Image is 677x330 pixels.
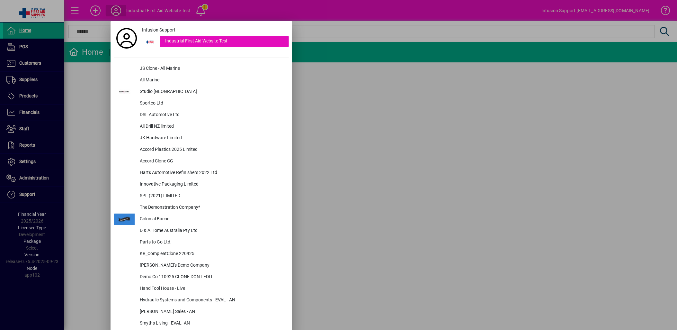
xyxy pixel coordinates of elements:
div: Studio [GEOGRAPHIC_DATA] [135,86,289,98]
button: Hydraulic Systems and Components - EVAL - AN [114,295,289,306]
button: [PERSON_NAME] Sales - AN [114,306,289,318]
div: Industrial First Aid Website Test [160,36,289,47]
div: All Drill NZ limited [135,121,289,133]
button: Demo Co 110925 CLONE DONT EDIT [114,271,289,283]
span: Infusion Support [142,27,175,33]
div: Smyths Living - EVAL -AN [135,318,289,329]
button: D & A Home Australia Pty Ltd [114,225,289,237]
div: [PERSON_NAME]'s Demo Company [135,260,289,271]
div: Hand Tool House - Live [135,283,289,295]
button: DSL Automotive Ltd [114,109,289,121]
button: The Demonstration Company* [114,202,289,214]
button: Hand Tool House - Live [114,283,289,295]
button: Accord Plastics 2025 Limited [114,144,289,156]
div: JK Hardware Limited [135,133,289,144]
div: All Marine [135,75,289,86]
div: Sportco Ltd [135,98,289,109]
button: SPL (2021) LIMITED [114,190,289,202]
div: Hydraulic Systems and Components - EVAL - AN [135,295,289,306]
div: Colonial Bacon [135,214,289,225]
button: KR_CompleatClone 220925 [114,248,289,260]
button: Accord Clone CG [114,156,289,167]
div: DSL Automotive Ltd [135,109,289,121]
div: Accord Clone CG [135,156,289,167]
button: Smyths Living - EVAL -AN [114,318,289,329]
div: JS Clone - All Marine [135,63,289,75]
div: Harts Automotive Refinishers 2022 Ltd [135,167,289,179]
button: All Drill NZ limited [114,121,289,133]
div: SPL (2021) LIMITED [135,190,289,202]
div: The Demonstration Company* [135,202,289,214]
button: [PERSON_NAME]'s Demo Company [114,260,289,271]
button: JS Clone - All Marine [114,63,289,75]
a: Infusion Support [139,24,289,36]
div: Parts to Go Ltd. [135,237,289,248]
div: Accord Plastics 2025 Limited [135,144,289,156]
button: JK Hardware Limited [114,133,289,144]
div: KR_CompleatClone 220925 [135,248,289,260]
div: Innovative Packaging Limited [135,179,289,190]
button: Parts to Go Ltd. [114,237,289,248]
button: Sportco Ltd [114,98,289,109]
button: Harts Automotive Refinishers 2022 Ltd [114,167,289,179]
button: All Marine [114,75,289,86]
div: D & A Home Australia Pty Ltd [135,225,289,237]
button: Colonial Bacon [114,214,289,225]
div: Demo Co 110925 CLONE DONT EDIT [135,271,289,283]
a: Profile [114,32,139,44]
button: Innovative Packaging Limited [114,179,289,190]
button: Industrial First Aid Website Test [139,36,289,47]
button: Studio [GEOGRAPHIC_DATA] [114,86,289,98]
div: [PERSON_NAME] Sales - AN [135,306,289,318]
